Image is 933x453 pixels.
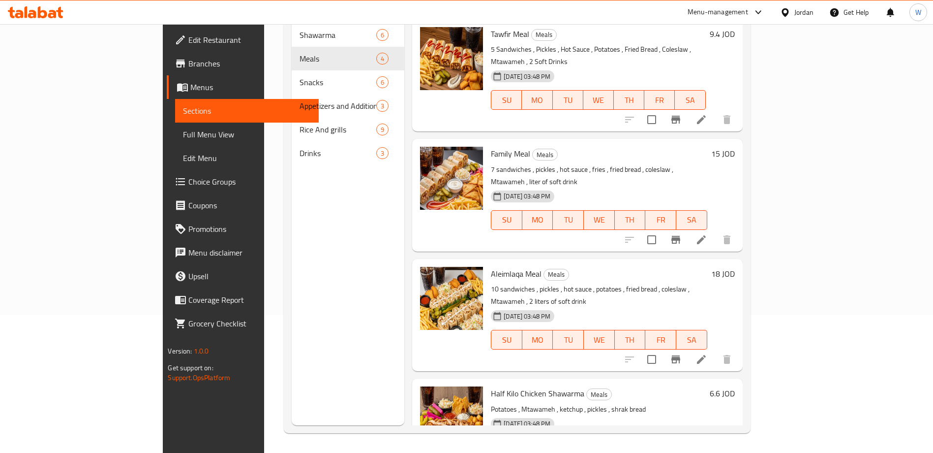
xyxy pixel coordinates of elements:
p: Potatoes , Mtawameh , ketchup , pickles , shrak bread [491,403,705,416]
button: Branch-specific-item [664,228,688,252]
span: MO [526,93,548,107]
span: Select to update [641,109,662,130]
span: 6 [377,78,388,87]
span: [DATE] 03:48 PM [500,192,554,201]
span: 6 [377,31,388,40]
span: Grocery Checklist [188,318,311,329]
a: Edit Restaurant [167,28,319,52]
button: MO [522,210,553,230]
div: Rice And grills [300,124,376,135]
p: 5 Sandwiches , Pickles , Hot Sauce , Potatoes , Fried Bread , Coleslaw , Mtawameh , 2 Soft Drinks [491,43,705,68]
button: WE [584,210,615,230]
span: Promotions [188,223,311,235]
span: WE [588,213,611,227]
div: Rice And grills9 [292,118,404,141]
a: Coverage Report [167,288,319,312]
button: WE [583,90,614,110]
span: Coverage Report [188,294,311,306]
span: Tawfir Meal [491,27,529,41]
a: Edit Menu [175,146,319,170]
a: Sections [175,99,319,123]
span: TH [618,93,640,107]
button: FR [645,330,676,350]
span: WE [587,93,610,107]
h6: 15 JOD [711,147,735,161]
button: delete [715,348,739,371]
div: items [376,53,389,65]
span: Menus [190,81,311,93]
span: Shawarma [300,29,376,41]
span: TU [557,213,580,227]
span: TH [619,213,642,227]
button: WE [584,330,615,350]
img: Family Meal [420,147,483,210]
img: Tawfir Meal [420,27,483,90]
a: Coupons [167,194,319,217]
span: FR [649,213,672,227]
span: 3 [377,101,388,111]
span: Family Meal [491,146,530,161]
span: Select to update [641,229,662,250]
span: Meals [544,269,569,280]
span: Meals [587,389,611,400]
button: SU [491,90,522,110]
span: Half Kilo Chicken Shawarma [491,386,584,401]
div: items [376,29,389,41]
button: delete [715,228,739,252]
button: TU [553,330,584,350]
span: Drinks [300,147,376,159]
span: SU [495,213,518,227]
span: SA [679,93,701,107]
span: Sections [183,105,311,117]
span: [DATE] 03:48 PM [500,419,554,428]
img: Aleimlaqa Meal [420,267,483,330]
button: TU [553,90,583,110]
div: items [376,100,389,112]
button: SA [675,90,705,110]
span: 4 [377,54,388,64]
button: TH [615,330,646,350]
div: items [376,147,389,159]
span: Upsell [188,270,311,282]
h6: 18 JOD [711,267,735,281]
span: FR [648,93,671,107]
button: SA [676,330,707,350]
h6: 6.6 JOD [710,387,735,400]
span: TH [619,333,642,347]
a: Edit menu item [695,354,707,365]
span: MO [526,213,549,227]
a: Promotions [167,217,319,241]
button: TU [553,210,584,230]
span: TU [557,93,579,107]
p: 10 sandwiches , pickles , hot sauce , potatoes , fried bread , coleslaw , Mtawameh , 2 liters of ... [491,283,707,308]
button: MO [522,330,553,350]
span: Version: [168,345,192,357]
a: Edit menu item [695,114,707,126]
nav: Menu sections [292,19,404,169]
span: SA [680,333,703,347]
span: Meals [532,29,556,40]
div: Meals [586,388,612,400]
a: Full Menu View [175,123,319,146]
span: Coupons [188,199,311,211]
button: SU [491,330,522,350]
span: [DATE] 03:48 PM [500,72,554,81]
button: delete [715,108,739,131]
span: Full Menu View [183,129,311,140]
div: Menu-management [688,6,748,18]
span: Menu disclaimer [188,247,311,259]
span: 1.0.0 [194,345,209,357]
span: Aleimlaqa Meal [491,266,542,281]
span: Meals [533,149,557,161]
span: SU [495,93,518,107]
span: Get support on: [168,361,213,374]
span: MO [526,333,549,347]
span: Branches [188,58,311,69]
p: 7 sandwiches , pickles , hot sauce , fries , fried bread , coleslaw , Mtawameh , liter of soft drink [491,163,707,188]
a: Upsell [167,264,319,288]
a: Support.OpsPlatform [168,371,230,384]
span: Choice Groups [188,176,311,188]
